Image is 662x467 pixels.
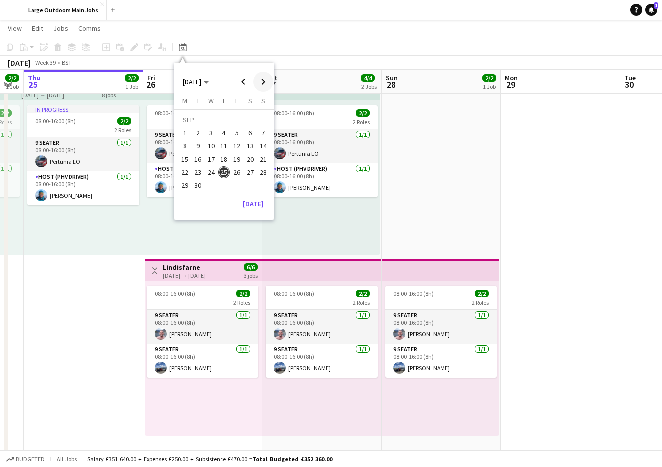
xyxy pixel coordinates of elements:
span: Fri [147,73,155,82]
button: 07-09-2025 [257,126,270,139]
button: 01-09-2025 [178,126,191,139]
button: 14-09-2025 [257,139,270,152]
app-card-role: 9 Seater1/108:00-16:00 (8h)[PERSON_NAME] [147,344,258,378]
span: 28 [384,79,398,90]
div: [DATE] → [DATE] [163,272,206,279]
span: [DATE] [183,77,201,86]
span: All jobs [55,455,79,463]
button: [DATE] [239,196,268,212]
span: 15 [179,153,191,165]
span: 12 [231,140,243,152]
div: In progress08:00-16:00 (8h)2/22 Roles9 Seater1/108:00-16:00 (8h)Pertunia LOHost (PHV Driver)1/108... [27,105,139,205]
button: 13-09-2025 [243,139,256,152]
span: 17 [205,153,217,165]
div: 1 Job [6,83,19,90]
a: Edit [28,22,47,35]
button: 19-09-2025 [230,153,243,166]
button: 28-09-2025 [257,166,270,179]
span: Jobs [53,24,68,33]
button: 22-09-2025 [178,166,191,179]
span: 2 Roles [114,126,131,134]
span: 25 [218,166,230,178]
span: 2/2 [475,290,489,297]
app-card-role: Host (PHV Driver)1/108:00-16:00 (8h)[PERSON_NAME] [266,163,378,197]
span: 08:00-16:00 (8h) [155,109,195,117]
div: [DATE] [8,58,31,68]
span: 19 [231,153,243,165]
span: Total Budgeted £352 360.00 [252,455,332,463]
button: 20-09-2025 [243,153,256,166]
span: 2 Roles [472,299,489,306]
app-card-role: 9 Seater1/108:00-16:00 (8h)[PERSON_NAME] [385,344,497,378]
button: 27-09-2025 [243,166,256,179]
span: 1 [654,2,658,9]
span: 8 [179,140,191,152]
button: 03-09-2025 [205,126,218,139]
button: 10-09-2025 [205,139,218,152]
a: View [4,22,26,35]
span: 2/2 [117,117,131,125]
span: 22 [179,166,191,178]
app-card-role: 9 Seater1/108:00-16:00 (8h)[PERSON_NAME] [385,310,497,344]
app-card-role: 9 Seater1/108:00-16:00 (8h)[PERSON_NAME] [266,344,378,378]
span: 10 [205,140,217,152]
app-job-card: 08:00-16:00 (8h)2/22 Roles9 Seater1/108:00-16:00 (8h)[PERSON_NAME]9 Seater1/108:00-16:00 (8h)[PER... [147,286,258,378]
div: 8 jobs [102,90,116,99]
span: 30 [623,79,636,90]
button: 29-09-2025 [178,179,191,192]
app-job-card: 08:00-16:00 (8h)2/22 Roles9 Seater1/108:00-16:00 (8h)Pertunia LOHost (PHV Driver)1/108:00-16:00 (... [266,105,378,197]
span: 2 Roles [353,299,370,306]
span: 26 [231,166,243,178]
span: 27 [244,166,256,178]
span: 24 [205,166,217,178]
span: 13 [244,140,256,152]
app-job-card: 08:00-16:00 (8h)2/22 Roles9 Seater1/108:00-16:00 (8h)[PERSON_NAME]9 Seater1/108:00-16:00 (8h)[PER... [266,286,378,378]
span: S [248,96,252,105]
span: 3 [205,127,217,139]
span: 30 [192,179,204,191]
span: 29 [179,179,191,191]
span: View [8,24,22,33]
button: 30-09-2025 [191,179,204,192]
span: 29 [503,79,518,90]
span: 08:00-16:00 (8h) [35,117,76,125]
button: Previous month [233,72,253,92]
button: 06-09-2025 [243,126,256,139]
div: BST [62,59,72,66]
span: 2/2 [125,74,139,82]
span: 2 Roles [233,299,250,306]
span: 20 [244,153,256,165]
div: 3 jobs [244,271,258,279]
app-card-role: 9 Seater1/108:00-16:00 (8h)Pertunia LO [27,137,139,171]
app-card-role: Host (PHV Driver)1/108:00-16:00 (8h)[PERSON_NAME] [147,163,258,197]
button: 09-09-2025 [191,139,204,152]
app-job-card: 08:00-16:00 (8h)2/22 Roles9 Seater1/108:00-16:00 (8h)[PERSON_NAME]9 Seater1/108:00-16:00 (8h)[PER... [385,286,497,378]
button: Large Outdoors Main Jobs [20,0,107,20]
span: 2/2 [356,290,370,297]
span: 5 [231,127,243,139]
a: 1 [645,4,657,16]
span: W [208,96,214,105]
span: 2/2 [5,74,19,82]
span: 08:00-16:00 (8h) [274,290,314,297]
span: 6/6 [244,263,258,271]
span: S [261,96,265,105]
span: 1 [179,127,191,139]
app-card-role: 9 Seater1/108:00-16:00 (8h)Pertunia LO [266,129,378,163]
span: 28 [257,166,269,178]
span: Tue [624,73,636,82]
button: Budgeted [5,454,46,465]
span: Edit [32,24,43,33]
span: 4 [218,127,230,139]
button: 24-09-2025 [205,166,218,179]
button: 18-09-2025 [218,153,230,166]
span: 2 [192,127,204,139]
app-card-role: 9 Seater1/108:00-16:00 (8h)[PERSON_NAME] [266,310,378,344]
span: 4/4 [361,74,375,82]
span: 21 [257,153,269,165]
span: 26 [146,79,155,90]
app-job-card: 08:00-16:00 (8h)2/22 Roles9 Seater1/108:00-16:00 (8h)Pertunia LOHost (PHV Driver)1/108:00-16:00 (... [147,105,258,197]
span: Week 39 [33,59,58,66]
